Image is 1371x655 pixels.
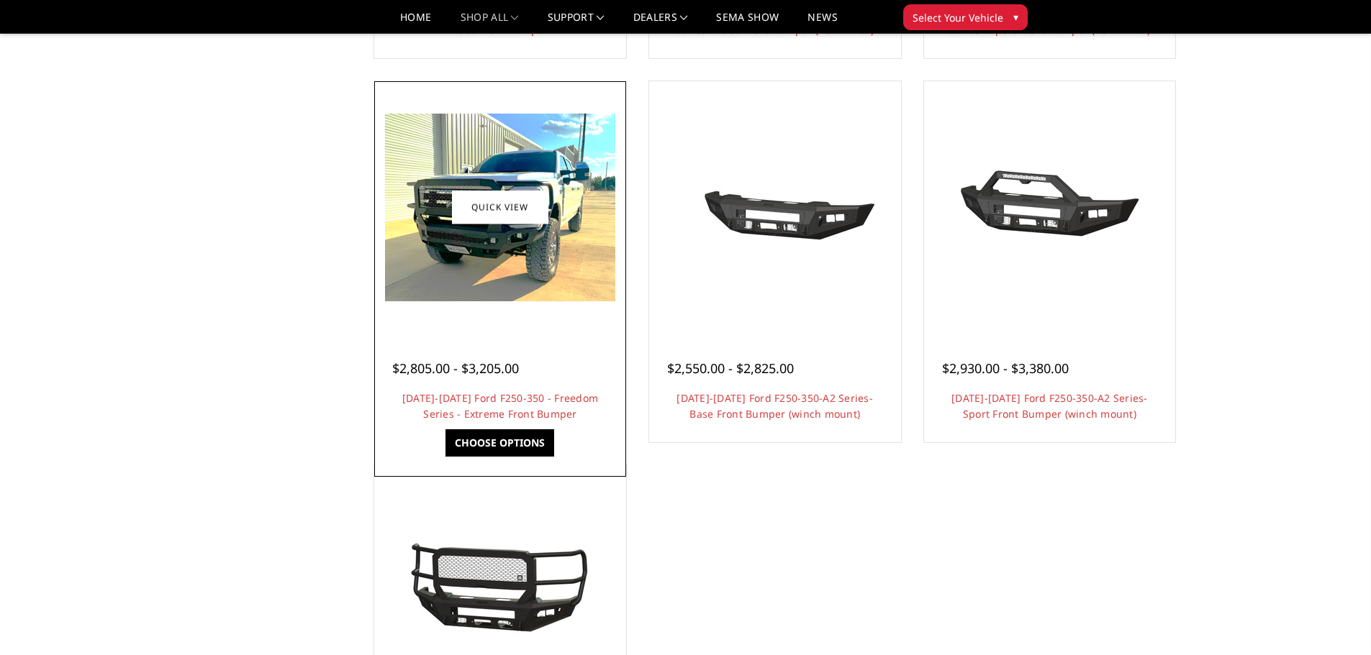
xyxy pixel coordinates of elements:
[716,12,779,33] a: SEMA Show
[807,12,837,33] a: News
[445,429,554,457] a: Choose Options
[548,12,605,33] a: Support
[385,539,615,644] img: 2023-2025 Ford F250-350-A2 Series-Extreme Front Bumper (winch mount)
[402,391,598,421] a: [DATE]-[DATE] Ford F250-350 - Freedom Series - Extreme Front Bumper
[385,114,615,301] img: 2023-2025 Ford F250-350 - Freedom Series - Extreme Front Bumper
[378,85,623,329] a: 2023-2025 Ford F250-350 - Freedom Series - Extreme Front Bumper 2023-2025 Ford F250-350 - Freedom...
[400,12,431,33] a: Home
[633,12,688,33] a: Dealers
[667,359,794,377] span: $2,550.00 - $2,825.00
[392,359,519,377] span: $2,805.00 - $3,205.00
[1013,9,1018,24] span: ▾
[928,85,1172,329] a: 2023-2025 Ford F250-350-A2 Series-Sport Front Bumper (winch mount) 2023-2025 Ford F250-350-A2 Ser...
[903,4,1028,30] button: Select Your Vehicle
[653,85,897,329] a: 2023-2025 Ford F250-350-A2 Series-Base Front Bumper (winch mount) 2023-2025 Ford F250-350-A2 Seri...
[942,359,1069,377] span: $2,930.00 - $3,380.00
[913,10,1003,25] span: Select Your Vehicle
[951,391,1148,421] a: [DATE]-[DATE] Ford F250-350-A2 Series-Sport Front Bumper (winch mount)
[461,12,519,33] a: shop all
[452,191,548,224] a: Quick view
[677,391,873,421] a: [DATE]-[DATE] Ford F250-350-A2 Series-Base Front Bumper (winch mount)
